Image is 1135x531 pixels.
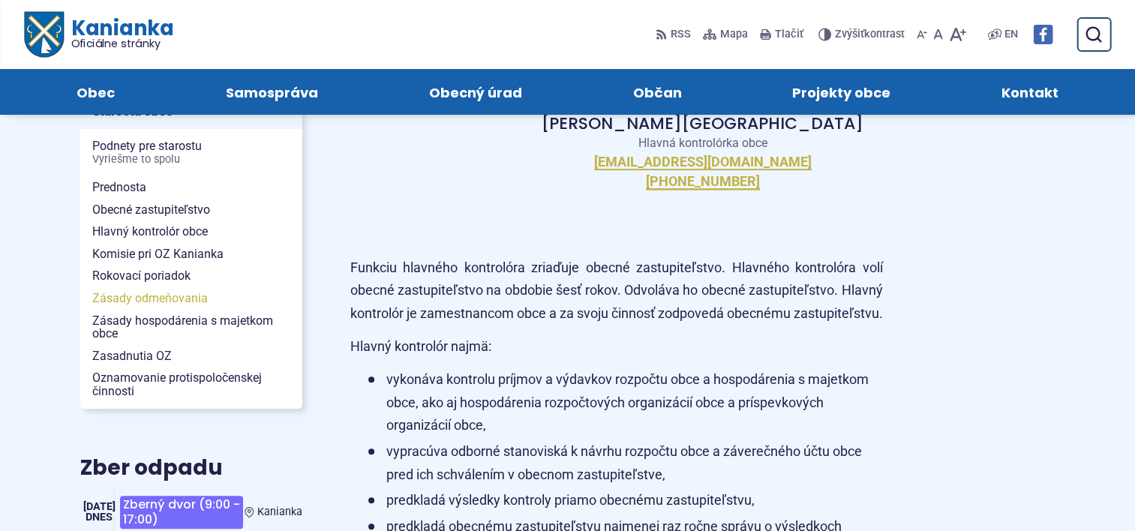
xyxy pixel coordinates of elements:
[36,69,155,115] a: Obec
[835,28,905,41] span: kontrast
[775,28,803,41] span: Tlačiť
[1001,69,1058,115] span: Kontakt
[92,154,290,166] span: Vyriešme to spolu
[389,69,563,115] a: Obecný úrad
[656,19,694,50] a: RSS
[80,345,302,367] a: Zasadnutia OZ
[92,220,290,243] span: Hlavný kontrolór obce
[961,69,1099,115] a: Kontakt
[368,489,883,512] li: predkladá výsledky kontroly priamo obecnému zastupiteľstvu,
[720,25,748,43] span: Mapa
[632,69,681,115] span: Občan
[368,440,883,486] li: vypracúva odborné stanoviská k návrhu rozpočtu obce a záverečného účtu obce pred ich schválením v...
[77,69,115,115] span: Obec
[92,310,290,345] span: Zásady hospodárenia s majetkom obce
[24,12,173,58] a: Logo Kanianka, prejsť na domovskú stránku.
[92,287,290,310] span: Zásady odmeňovania
[83,500,116,513] span: [DATE]
[792,69,890,115] span: Projekty obce
[1033,25,1052,44] img: Prejsť na Facebook stránku
[92,243,290,265] span: Komisie pri OZ Kanianka
[914,19,930,50] button: Zmenšiť veľkosť písma
[374,136,1031,151] p: Hlavná kontrolórka obce
[86,511,113,523] span: Dnes
[1004,25,1018,43] span: EN
[350,256,883,325] p: Funkciu hlavného kontrolóra zriaďuje obecné zastupiteľstvo. Hlavného kontrolóra volí obecné zastu...
[700,19,751,50] a: Mapa
[80,220,302,243] a: Hlavný kontrolór obce
[80,287,302,310] a: Zásady odmeňovania
[835,28,864,40] span: Zvýšiť
[71,38,173,49] span: Oficiálne stránky
[374,115,1031,133] p: [PERSON_NAME][GEOGRAPHIC_DATA]
[80,265,302,287] a: Rokovací poriadok
[185,69,359,115] a: Samospráva
[92,265,290,287] span: Rokovací poriadok
[80,310,302,345] a: Zásady hospodárenia s majetkom obce
[92,367,290,402] span: Oznamovanie protispoločenskej činnosti
[24,12,63,58] img: Prejsť na domovskú stránku
[92,176,290,199] span: Prednosta
[752,69,931,115] a: Projekty obce
[257,505,302,518] span: Kanianka
[92,199,290,221] span: Obecné zastupiteľstvo
[1001,25,1021,43] a: EN
[226,69,318,115] span: Samospráva
[80,199,302,221] a: Obecné zastupiteľstvo
[80,176,302,199] a: Prednosta
[946,19,969,50] button: Zväčšiť veľkosť písma
[350,335,883,358] p: Hlavný kontrolór najmä:
[757,19,806,50] button: Tlačiť
[92,345,290,367] span: Zasadnutia OZ
[593,69,722,115] a: Občan
[594,154,812,171] a: [EMAIL_ADDRESS][DOMAIN_NAME]
[368,368,883,437] li: vykonáva kontrolu príjmov a výdavkov rozpočtu obce a hospodárenia s majetkom obce, ako aj hospodá...
[80,367,302,402] a: Oznamovanie protispoločenskej činnosti
[671,25,691,43] span: RSS
[80,457,302,480] h3: Zber odpadu
[80,243,302,265] a: Komisie pri OZ Kanianka
[646,173,760,190] a: [PHONE_NUMBER]
[120,496,243,528] span: Zberný dvor (9:00 - 17:00)
[80,135,302,170] a: Podnety pre starostuVyriešme to spolu
[930,19,946,50] button: Nastaviť pôvodnú veľkosť písma
[429,69,522,115] span: Obecný úrad
[63,18,173,49] span: Kanianka
[92,135,290,170] span: Podnety pre starostu
[818,19,908,50] button: Zvýšiťkontrast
